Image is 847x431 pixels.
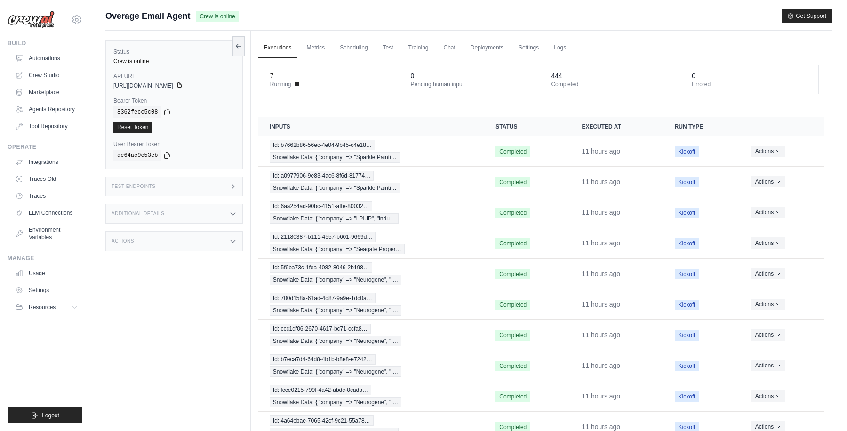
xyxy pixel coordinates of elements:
th: Inputs [258,117,484,136]
div: 0 [411,71,415,81]
span: Snowflake Data: {"company" => "Seagate Proper… [270,244,405,254]
button: Actions for execution [751,299,785,310]
th: Executed at [570,117,663,136]
a: Deployments [465,38,509,58]
label: Status [113,48,235,56]
span: Kickoff [675,361,699,371]
label: User Bearer Token [113,140,235,148]
span: Snowflake Data: {"company" => "LPI-IP", "indu… [270,213,399,224]
span: Kickoff [675,330,699,341]
span: Snowflake Data: {"company" => "Neurogene", "i… [270,366,401,377]
a: Automations [11,51,82,66]
span: Completed [495,361,530,371]
span: Completed [495,238,530,249]
a: Environment Variables [11,222,82,245]
time: September 23, 2025 at 05:47 IST [582,270,620,277]
a: View execution details for Id [270,171,473,193]
a: Executions [258,38,297,58]
a: Traces [11,188,82,203]
a: Metrics [301,38,331,58]
h3: Additional Details [112,211,164,217]
a: View execution details for Id [270,232,473,254]
a: Chat [438,38,461,58]
div: 444 [551,71,562,81]
div: Manage [8,254,82,262]
span: Completed [495,177,530,187]
span: Logout [42,412,59,419]
button: Actions for execution [751,146,785,157]
span: Completed [495,208,530,218]
a: Training [403,38,434,58]
span: Snowflake Data: {"company" => "Neurogene", "i… [270,397,401,407]
a: View execution details for Id [270,140,473,163]
span: Id: b7eca7d4-64d8-4b1b-b8e8-e7242… [270,354,376,365]
a: Traces Old [11,171,82,187]
time: September 23, 2025 at 05:47 IST [582,301,620,308]
span: Snowflake Data: {"company" => "Neurogene", "i… [270,305,401,316]
div: 0 [692,71,695,81]
span: Id: 4a64ebae-7065-42cf-9c21-55a78… [270,415,374,426]
label: Bearer Token [113,97,235,105]
a: Scheduling [334,38,373,58]
span: Crew is online [196,11,239,22]
time: September 23, 2025 at 05:47 IST [582,331,620,339]
button: Actions for execution [751,207,785,218]
span: Id: ccc1df06-2670-4617-bc71-ccfa8… [270,324,371,334]
button: Resources [11,300,82,315]
label: API URL [113,73,235,80]
a: Settings [513,38,544,58]
h3: Test Endpoints [112,184,156,189]
a: Tool Repository [11,119,82,134]
a: View execution details for Id [270,324,473,346]
a: Marketplace [11,85,82,100]
a: Crew Studio [11,68,82,83]
span: Snowflake Data: {"company" => "Neurogene", "i… [270,275,401,285]
code: de64ac9c53eb [113,150,161,161]
span: Id: 5f6ba73c-1fea-4082-8046-2b198… [270,262,372,273]
span: Id: 6aa254ad-90bc-4151-affe-80032… [270,201,372,211]
span: Completed [495,330,530,341]
span: Resources [29,303,56,311]
span: Completed [495,300,530,310]
time: September 23, 2025 at 05:47 IST [582,392,620,400]
span: Id: fcce0215-799f-4a42-abdc-0cadb… [270,385,371,395]
span: Id: 21180387-b111-4557-b601-9669d… [270,232,376,242]
span: Id: 700d158a-61ad-4d87-9a9e-1dc0a… [270,293,376,303]
a: Usage [11,266,82,281]
dt: Completed [551,81,672,88]
span: Snowflake Data: {"company" => "Sparkle Painti… [270,183,400,193]
span: Id: b7662b86-56ec-4e04-9b45-c4e18… [270,140,375,150]
span: Snowflake Data: {"company" => "Sparkle Painti… [270,152,400,163]
a: Reset Token [113,122,152,133]
span: Kickoff [675,177,699,187]
button: Actions for execution [751,360,785,371]
div: Build [8,40,82,47]
span: Completed [495,146,530,157]
a: LLM Connections [11,205,82,220]
a: Test [377,38,399,58]
time: September 23, 2025 at 05:48 IST [582,147,620,155]
dt: Errored [692,81,813,88]
span: [URL][DOMAIN_NAME] [113,82,173,89]
time: September 23, 2025 at 05:47 IST [582,362,620,369]
button: Actions for execution [751,237,785,249]
button: Actions for execution [751,176,785,187]
dt: Pending human input [411,81,532,88]
span: Running [270,81,291,88]
span: Kickoff [675,238,699,249]
code: 8362fecc5c08 [113,106,161,118]
time: September 23, 2025 at 05:48 IST [582,178,620,186]
a: View execution details for Id [270,385,473,407]
span: Kickoff [675,208,699,218]
button: Actions for execution [751,390,785,402]
a: View execution details for Id [270,201,473,224]
a: View execution details for Id [270,293,473,316]
span: Kickoff [675,146,699,157]
span: Kickoff [675,300,699,310]
a: View execution details for Id [270,354,473,377]
time: September 23, 2025 at 05:48 IST [582,239,620,247]
a: Settings [11,283,82,298]
span: Kickoff [675,269,699,279]
span: Completed [495,269,530,279]
a: View execution details for Id [270,262,473,285]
